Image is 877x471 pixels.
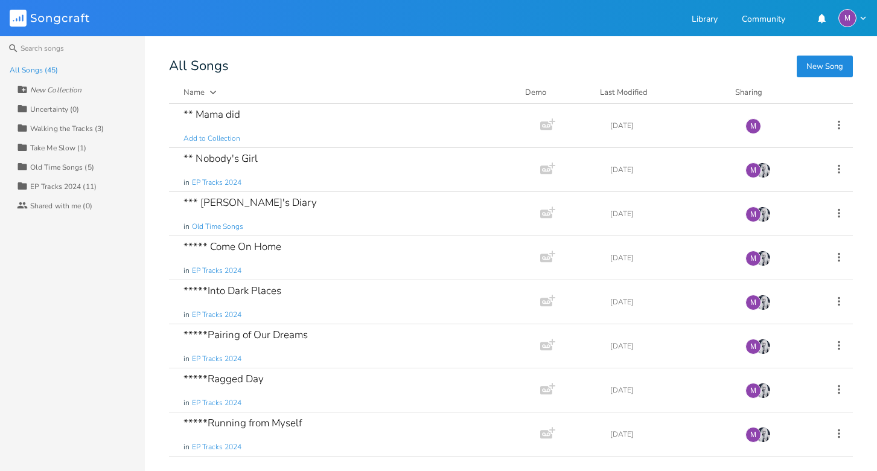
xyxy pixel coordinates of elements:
[183,442,190,452] span: in
[745,339,761,354] div: melindameshad
[755,427,771,443] img: Anya
[30,125,104,132] div: Walking the Tracks (3)
[610,386,731,394] div: [DATE]
[735,86,808,98] div: Sharing
[745,383,761,399] div: melindameshad
[192,398,241,408] span: EP Tracks 2024
[30,202,92,210] div: Shared with me (0)
[755,207,771,222] img: Anya
[838,9,867,27] button: M
[192,222,243,232] span: Old Time Songs
[745,251,761,266] div: melindameshad
[525,86,585,98] div: Demo
[742,15,785,25] a: Community
[192,442,241,452] span: EP Tracks 2024
[183,153,258,164] div: ** Nobody's Girl
[10,66,58,74] div: All Songs (45)
[755,251,771,266] img: Anya
[838,9,856,27] div: melindameshad
[192,178,241,188] span: EP Tracks 2024
[755,295,771,310] img: Anya
[183,133,240,144] span: Add to Collection
[192,266,241,276] span: EP Tracks 2024
[192,310,241,320] span: EP Tracks 2024
[745,162,761,178] div: melindameshad
[755,339,771,354] img: Anya
[600,86,721,98] button: Last Modified
[600,87,648,98] div: Last Modified
[610,431,731,438] div: [DATE]
[610,166,731,173] div: [DATE]
[610,122,731,129] div: [DATE]
[183,222,190,232] span: in
[797,56,853,77] button: New Song
[183,86,511,98] button: Name
[755,383,771,399] img: Anya
[30,86,81,94] div: New Collection
[183,330,308,340] div: *****Pairing of Our Dreams
[755,162,771,178] img: Anya
[610,210,731,217] div: [DATE]
[183,87,205,98] div: Name
[745,118,761,134] div: melindameshad
[192,354,241,364] span: EP Tracks 2024
[183,109,240,120] div: ** Mama did
[183,310,190,320] span: in
[610,342,731,350] div: [DATE]
[745,295,761,310] div: melindameshad
[169,60,853,72] div: All Songs
[30,164,94,171] div: Old Time Songs (5)
[30,183,97,190] div: EP Tracks 2024 (11)
[745,207,761,222] div: melindameshad
[745,427,761,443] div: melindameshad
[30,144,87,152] div: Take Me Slow (1)
[183,398,190,408] span: in
[183,354,190,364] span: in
[30,106,80,113] div: Uncertainty (0)
[610,254,731,261] div: [DATE]
[610,298,731,306] div: [DATE]
[183,178,190,188] span: in
[183,197,317,208] div: *** [PERSON_NAME]'s Diary
[692,15,718,25] a: Library
[183,266,190,276] span: in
